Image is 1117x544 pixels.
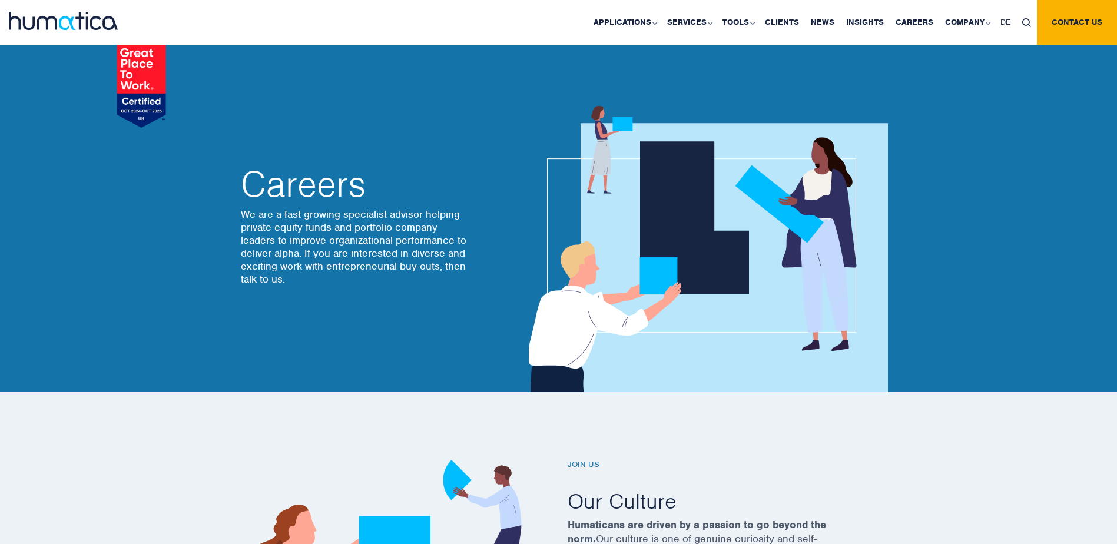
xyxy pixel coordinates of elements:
[1022,18,1031,27] img: search_icon
[9,12,118,30] img: logo
[568,487,886,515] h2: Our Culture
[568,460,886,470] h6: Join us
[241,208,470,286] p: We are a fast growing specialist advisor helping private equity funds and portfolio company leade...
[241,167,470,202] h2: Careers
[518,106,888,392] img: about_banner1
[1000,17,1010,27] span: DE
